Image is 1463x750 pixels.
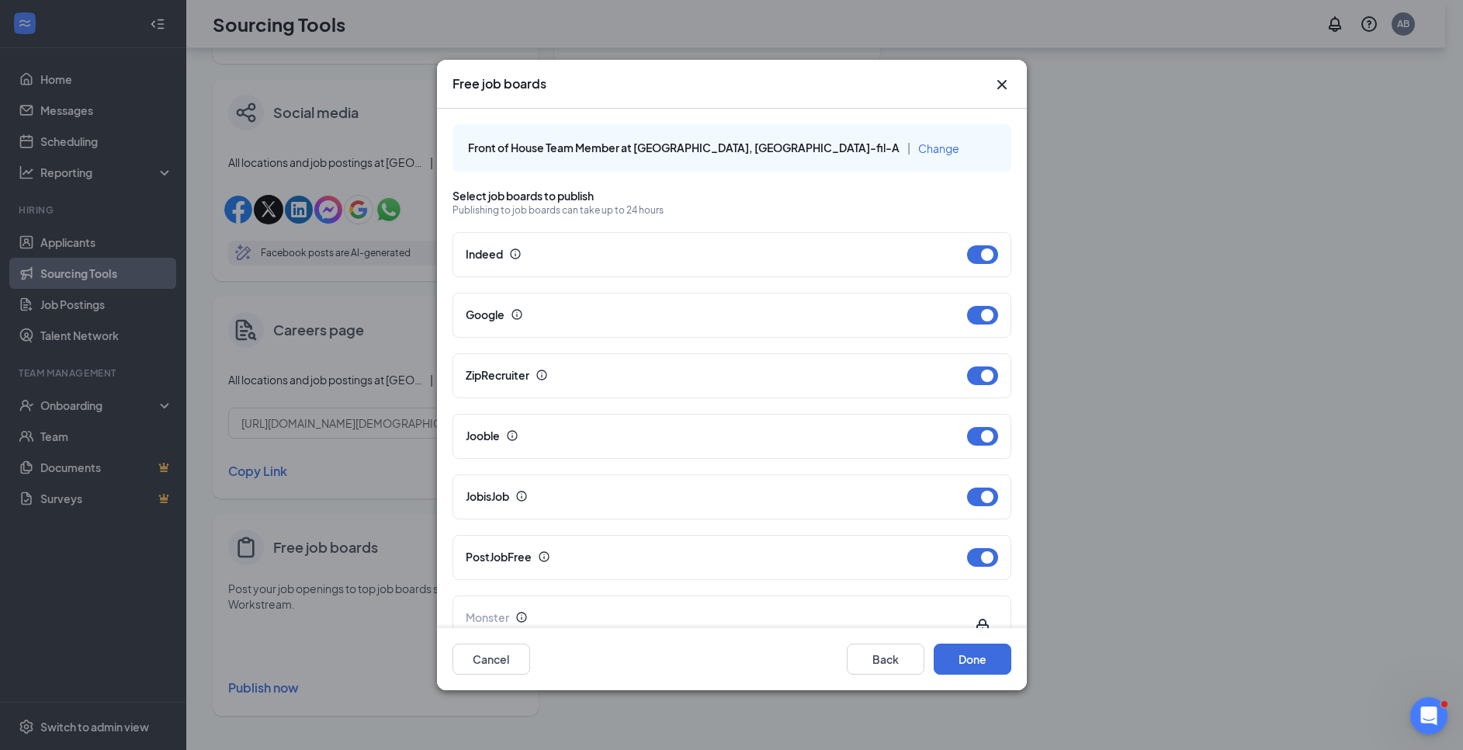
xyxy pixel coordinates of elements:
div: Jooble [466,427,942,444]
p: Publishing to job boards can take up to 24 hours [452,203,1011,217]
svg: Info [515,611,528,623]
svg: Info [511,308,523,321]
svg: Info [538,550,550,563]
iframe: Intercom live chat [1410,697,1447,734]
span: Change [918,141,959,155]
span: Front of House Team Member at [GEOGRAPHIC_DATA], [GEOGRAPHIC_DATA]-fil-A [468,140,900,157]
button: Cancel [452,644,530,675]
svg: Info [506,429,518,442]
button: Change [918,140,959,157]
button: Close [993,75,1011,94]
svg: Lock [973,617,992,636]
span: Select job boards to publish [452,188,1011,203]
div: Monster [466,609,942,626]
div: PostJobFree [466,548,942,565]
svg: Info [515,490,528,502]
span: | [907,140,910,157]
svg: Info [509,248,522,260]
button: Done [934,644,1011,675]
button: Back [847,644,924,675]
div: JobisJob [466,488,942,505]
div: Google [466,306,942,323]
svg: Cross [993,75,1011,94]
div: ZipRecruiter [466,366,942,384]
svg: Info [536,369,548,381]
div: Indeed [466,245,942,262]
h3: Free job boards [452,75,546,92]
